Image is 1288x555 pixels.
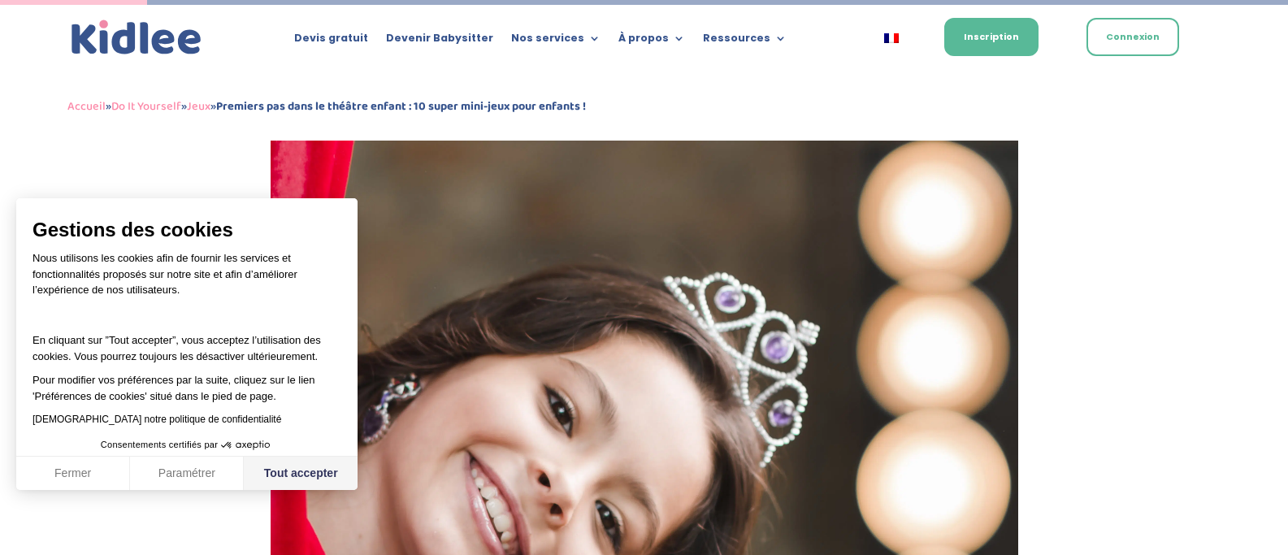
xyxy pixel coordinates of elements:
[187,97,210,116] a: Jeux
[221,421,270,470] svg: Axeptio
[294,33,368,50] a: Devis gratuit
[101,440,218,449] span: Consentements certifiés par
[67,97,106,116] a: Accueil
[93,435,281,456] button: Consentements certifiés par
[16,457,130,491] button: Fermer
[33,250,341,309] p: Nous utilisons les cookies afin de fournir les services et fonctionnalités proposés sur notre sit...
[130,457,244,491] button: Paramétrer
[33,372,341,404] p: Pour modifier vos préférences par la suite, cliquez sur le lien 'Préférences de cookies' situé da...
[511,33,601,50] a: Nos services
[1086,18,1179,56] a: Connexion
[386,33,493,50] a: Devenir Babysitter
[67,97,586,116] span: » » »
[33,317,341,365] p: En cliquant sur ”Tout accepter”, vous acceptez l’utilisation des cookies. Vous pourrez toujours l...
[703,33,787,50] a: Ressources
[216,97,586,116] strong: Premiers pas dans le théâtre enfant : 10 super mini-jeux pour enfants !
[67,16,206,59] a: Kidlee Logo
[618,33,685,50] a: À propos
[244,457,358,491] button: Tout accepter
[111,97,181,116] a: Do It Yourself
[67,16,206,59] img: logo_kidlee_bleu
[33,218,341,242] span: Gestions des cookies
[33,414,281,425] a: [DEMOGRAPHIC_DATA] notre politique de confidentialité
[884,33,899,43] img: Français
[944,18,1039,56] a: Inscription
